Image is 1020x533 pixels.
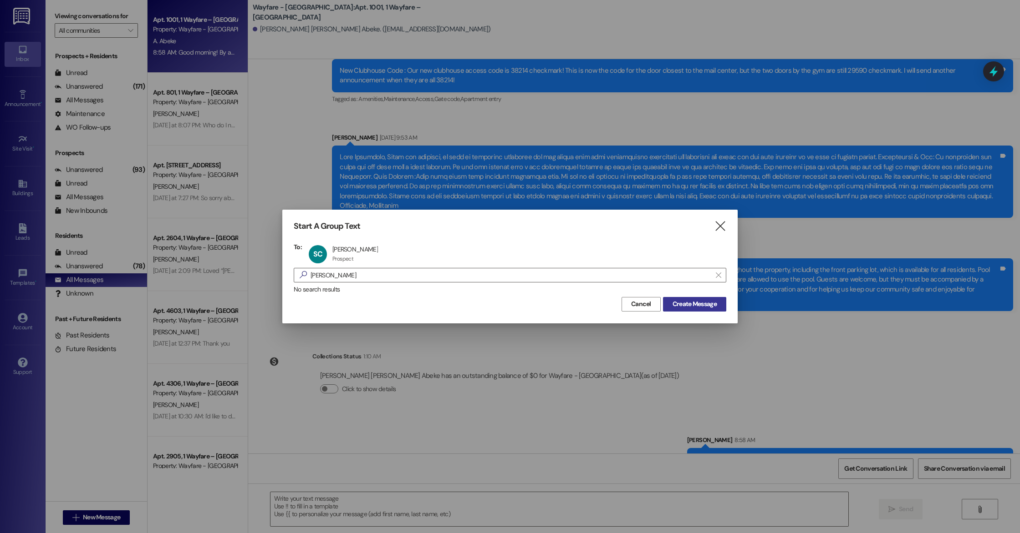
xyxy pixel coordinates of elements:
div: No search results [294,285,726,294]
div: [PERSON_NAME] [332,245,378,253]
h3: Start A Group Text [294,221,360,231]
span: SC [313,249,322,259]
div: Prospect [332,255,353,262]
h3: To: [294,243,302,251]
span: Create Message [673,299,717,309]
input: Search for any contact or apartment [311,269,711,282]
i:  [716,272,721,279]
i:  [714,221,726,231]
button: Clear text [711,268,726,282]
button: Create Message [663,297,726,312]
button: Cancel [622,297,661,312]
span: Cancel [631,299,651,309]
i:  [296,270,311,280]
